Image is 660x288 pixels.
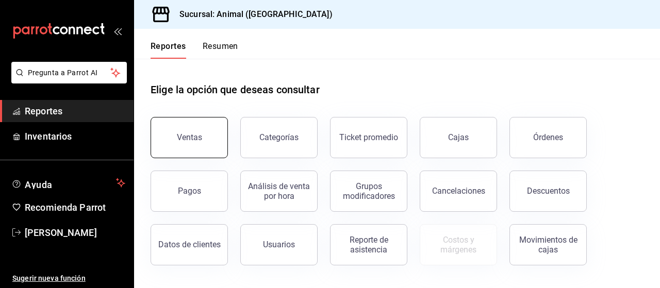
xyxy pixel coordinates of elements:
[247,181,311,201] div: Análisis de venta por hora
[203,41,238,59] button: Resumen
[432,186,485,196] div: Cancelaciones
[339,132,398,142] div: Ticket promedio
[448,131,469,144] div: Cajas
[25,226,125,240] span: [PERSON_NAME]
[177,132,202,142] div: Ventas
[11,62,127,83] button: Pregunta a Parrot AI
[527,186,570,196] div: Descuentos
[337,235,401,255] div: Reporte de asistencia
[12,273,125,284] span: Sugerir nueva función
[516,235,580,255] div: Movimientos de cajas
[25,177,112,189] span: Ayuda
[151,171,228,212] button: Pagos
[240,117,318,158] button: Categorías
[330,117,407,158] button: Ticket promedio
[426,235,490,255] div: Costos y márgenes
[337,181,401,201] div: Grupos modificadores
[7,75,127,86] a: Pregunta a Parrot AI
[151,41,186,59] button: Reportes
[25,200,125,214] span: Recomienda Parrot
[263,240,295,249] div: Usuarios
[533,132,563,142] div: Órdenes
[420,117,497,158] a: Cajas
[420,171,497,212] button: Cancelaciones
[509,224,587,265] button: Movimientos de cajas
[151,224,228,265] button: Datos de clientes
[509,171,587,212] button: Descuentos
[178,186,201,196] div: Pagos
[25,104,125,118] span: Reportes
[509,117,587,158] button: Órdenes
[151,117,228,158] button: Ventas
[330,224,407,265] button: Reporte de asistencia
[151,41,238,59] div: navigation tabs
[171,8,333,21] h3: Sucursal: Animal ([GEOGRAPHIC_DATA])
[151,82,320,97] h1: Elige la opción que deseas consultar
[330,171,407,212] button: Grupos modificadores
[113,27,122,35] button: open_drawer_menu
[28,67,111,78] span: Pregunta a Parrot AI
[420,224,497,265] button: Contrata inventarios para ver este reporte
[259,132,299,142] div: Categorías
[240,171,318,212] button: Análisis de venta por hora
[158,240,221,249] div: Datos de clientes
[240,224,318,265] button: Usuarios
[25,129,125,143] span: Inventarios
